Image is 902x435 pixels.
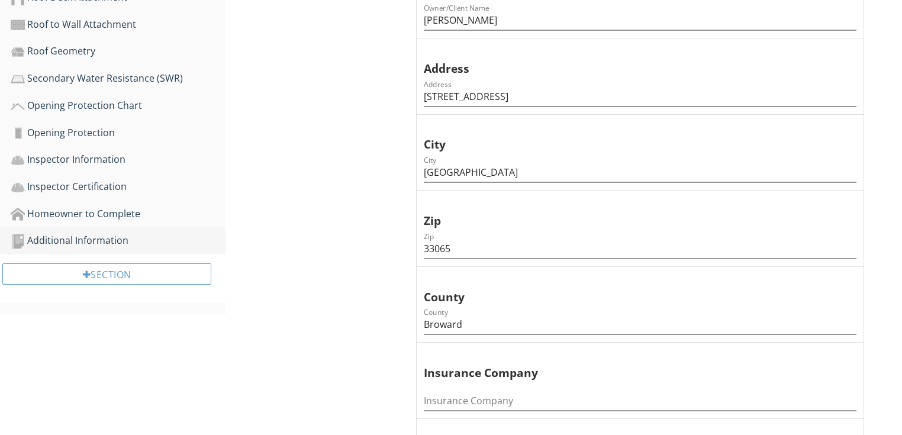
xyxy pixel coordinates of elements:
[424,272,835,306] div: County
[11,152,225,167] div: Inspector Information
[11,17,225,33] div: Roof to Wall Attachment
[424,391,856,411] input: Insurance Company
[11,125,225,141] div: Opening Protection
[424,163,856,182] input: City
[11,207,225,222] div: Homeowner to Complete
[424,43,835,78] div: Address
[11,233,225,249] div: Additional Information
[424,347,835,382] div: Insurance Company
[424,87,856,107] input: Address
[11,71,225,86] div: Secondary Water Resistance (SWR)
[11,98,225,114] div: Opening Protection Chart
[424,239,856,259] input: Zip
[424,315,856,334] input: County
[2,263,211,285] div: Section
[424,11,856,30] input: Owner/Client Name
[424,120,835,154] div: City
[11,179,225,195] div: Inspector Certification
[424,195,835,230] div: Zip
[11,44,225,59] div: Roof Geometry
